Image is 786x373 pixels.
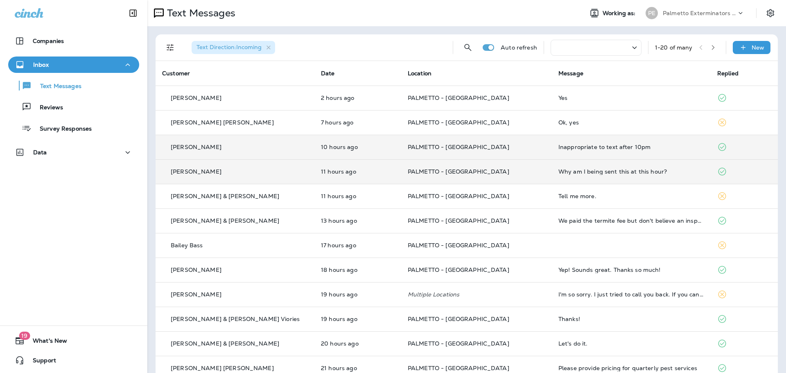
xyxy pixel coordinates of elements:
[8,120,139,137] button: Survey Responses
[32,83,81,90] p: Text Messages
[171,365,274,371] p: [PERSON_NAME] [PERSON_NAME]
[122,5,145,21] button: Collapse Sidebar
[321,365,395,371] p: Sep 18, 2025 11:00 AM
[558,291,704,298] div: I'm so sorry. I just tried to call you back. If you can call me that would be great!
[501,44,537,51] p: Auto refresh
[171,95,221,101] p: [PERSON_NAME]
[171,340,279,347] p: [PERSON_NAME] & [PERSON_NAME]
[763,6,778,20] button: Settings
[171,316,300,322] p: [PERSON_NAME] & [PERSON_NAME] Viories
[752,44,764,51] p: New
[408,94,509,102] span: PALMETTO - [GEOGRAPHIC_DATA]
[558,267,704,273] div: Yep! Sounds great. Thanks so much!
[408,143,509,151] span: PALMETTO - [GEOGRAPHIC_DATA]
[663,10,736,16] p: Palmetto Exterminators LLC
[321,70,335,77] span: Date
[171,267,221,273] p: [PERSON_NAME]
[8,57,139,73] button: Inbox
[25,337,67,347] span: What's New
[558,365,704,371] div: Please provide pricing for quarterly pest services
[8,98,139,115] button: Reviews
[321,95,395,101] p: Sep 19, 2025 05:44 AM
[321,242,395,249] p: Sep 18, 2025 02:47 PM
[171,291,221,298] p: [PERSON_NAME]
[33,38,64,44] p: Companies
[558,217,704,224] div: We paid the termite fee but don't believe an inspection has happened
[558,168,704,175] div: Why am I being sent this at this hour?
[408,266,509,274] span: PALMETTO - [GEOGRAPHIC_DATA]
[164,7,235,19] p: Text Messages
[460,39,476,56] button: Search Messages
[408,119,509,126] span: PALMETTO - [GEOGRAPHIC_DATA]
[32,125,92,133] p: Survey Responses
[558,144,704,150] div: Inappropriate to text after 10pm
[408,315,509,323] span: PALMETTO - [GEOGRAPHIC_DATA]
[558,119,704,126] div: Ok, yes
[321,340,395,347] p: Sep 18, 2025 12:06 PM
[321,193,395,199] p: Sep 18, 2025 08:48 PM
[171,119,274,126] p: [PERSON_NAME] [PERSON_NAME]
[408,364,509,372] span: PALMETTO - [GEOGRAPHIC_DATA]
[162,39,178,56] button: Filters
[171,144,221,150] p: [PERSON_NAME]
[162,70,190,77] span: Customer
[408,291,545,298] p: Multiple Locations
[558,95,704,101] div: Yes
[646,7,658,19] div: PE
[603,10,637,17] span: Working as:
[171,217,279,224] p: [PERSON_NAME] & [PERSON_NAME]
[192,41,275,54] div: Text Direction:Incoming
[408,168,509,175] span: PALMETTO - [GEOGRAPHIC_DATA]
[25,357,56,367] span: Support
[321,291,395,298] p: Sep 18, 2025 01:11 PM
[558,340,704,347] div: Let's do it.
[171,193,279,199] p: [PERSON_NAME] & [PERSON_NAME]
[408,340,509,347] span: PALMETTO - [GEOGRAPHIC_DATA]
[171,242,203,249] p: Bailey Bass
[33,149,47,156] p: Data
[8,352,139,368] button: Support
[408,242,509,249] span: PALMETTO - [GEOGRAPHIC_DATA]
[321,217,395,224] p: Sep 18, 2025 06:50 PM
[558,316,704,322] div: Thanks!
[8,33,139,49] button: Companies
[408,70,431,77] span: Location
[321,316,395,322] p: Sep 18, 2025 12:24 PM
[558,193,704,199] div: Tell me more.
[171,168,221,175] p: [PERSON_NAME]
[655,44,693,51] div: 1 - 20 of many
[321,267,395,273] p: Sep 18, 2025 01:55 PM
[196,43,262,51] span: Text Direction : Incoming
[558,70,583,77] span: Message
[8,77,139,94] button: Text Messages
[8,332,139,349] button: 19What's New
[32,104,63,112] p: Reviews
[321,168,395,175] p: Sep 18, 2025 09:16 PM
[33,61,49,68] p: Inbox
[321,144,395,150] p: Sep 18, 2025 10:23 PM
[408,192,509,200] span: PALMETTO - [GEOGRAPHIC_DATA]
[717,70,739,77] span: Replied
[8,144,139,161] button: Data
[321,119,395,126] p: Sep 19, 2025 01:20 AM
[19,332,30,340] span: 19
[408,217,509,224] span: PALMETTO - [GEOGRAPHIC_DATA]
